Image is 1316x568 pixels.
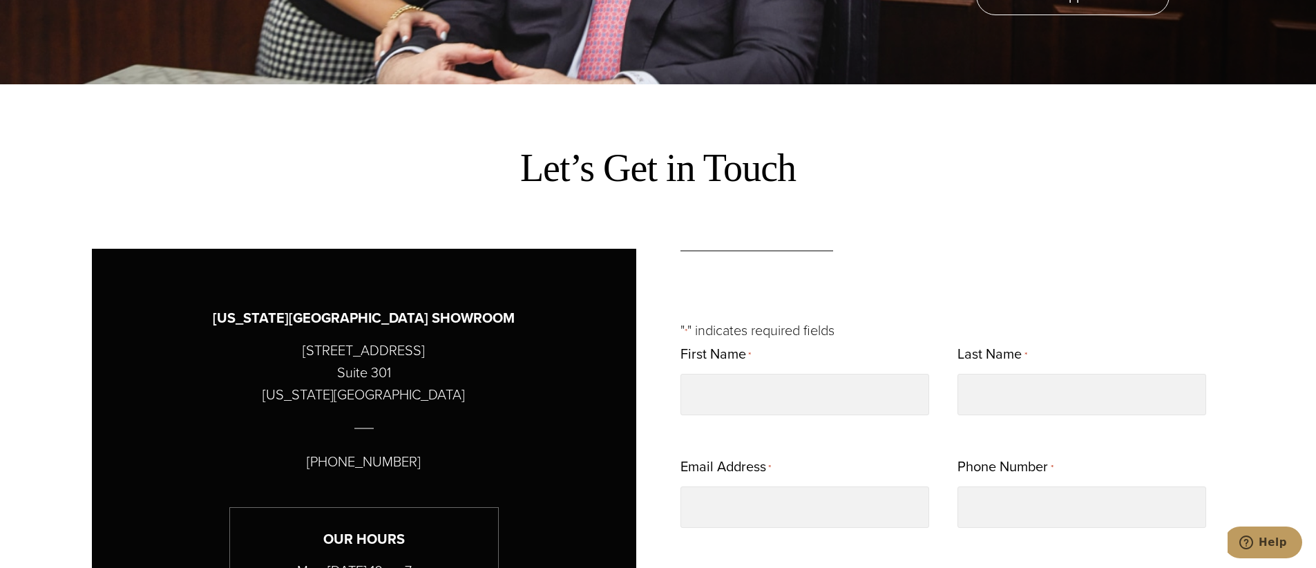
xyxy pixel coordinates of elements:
h3: Our Hours [230,529,498,550]
label: First Name [680,341,751,368]
iframe: Opens a widget where you can chat to one of our agents [1228,527,1302,561]
label: Phone Number [957,454,1053,481]
p: [PHONE_NUMBER] [307,451,421,473]
p: " " indicates required fields [680,319,1225,341]
label: Last Name [957,341,1027,368]
p: [STREET_ADDRESS] Suite 301 [US_STATE][GEOGRAPHIC_DATA] [263,339,465,406]
label: Email Address [680,454,771,481]
h3: [US_STATE][GEOGRAPHIC_DATA] SHOWROOM [213,307,515,329]
h2: Let’s Get in Touch [520,143,796,193]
